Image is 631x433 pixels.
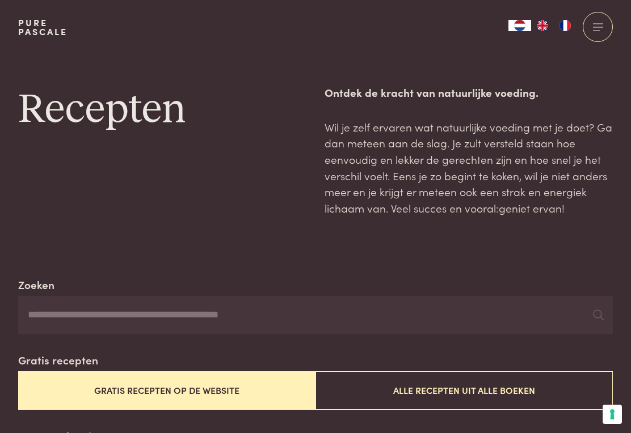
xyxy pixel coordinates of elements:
[18,277,54,293] label: Zoeken
[531,20,577,31] ul: Language list
[325,84,539,100] strong: Ontdek de kracht van natuurlijke voeding.
[18,84,306,135] h1: Recepten
[18,371,315,409] button: Gratis recepten op de website
[18,18,68,36] a: PurePascale
[315,371,613,409] button: Alle recepten uit alle boeken
[325,119,613,216] p: Wil je zelf ervaren wat natuurlijke voeding met je doet? Ga dan meteen aan de slag. Je zult verst...
[18,352,98,368] label: Gratis recepten
[508,20,531,31] a: NL
[603,405,622,424] button: Uw voorkeuren voor toestemming voor trackingtechnologieën
[508,20,577,31] aside: Language selected: Nederlands
[531,20,554,31] a: EN
[508,20,531,31] div: Language
[554,20,577,31] a: FR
